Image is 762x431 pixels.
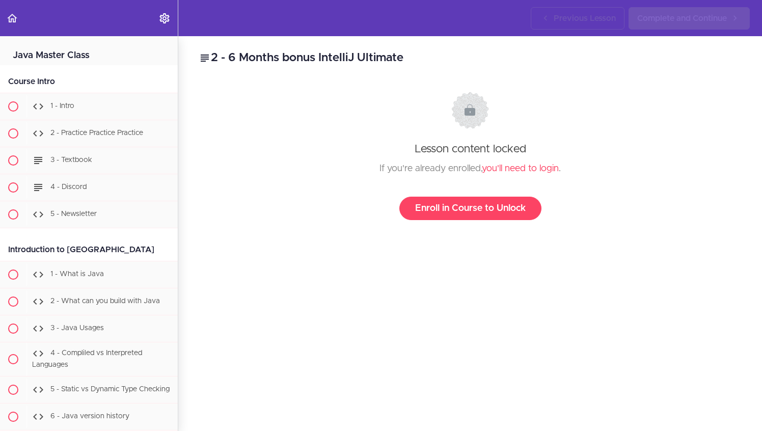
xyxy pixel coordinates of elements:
[399,197,541,220] a: Enroll in Course to Unlock
[50,210,97,218] span: 5 - Newsletter
[629,7,750,30] a: Complete and Continue
[554,12,616,24] span: Previous Lesson
[482,164,559,173] a: you'll need to login
[50,386,170,393] span: 5 - Static vs Dynamic Type Checking
[50,183,87,191] span: 4 - Discord
[50,156,92,164] span: 3 - Textbook
[50,325,104,332] span: 3 - Java Usages
[531,7,624,30] a: Previous Lesson
[199,49,742,67] h2: 2 - 6 Months bonus IntelliJ Ultimate
[50,298,160,305] span: 2 - What can you build with Java
[50,129,143,137] span: 2 - Practice Practice Practice
[32,349,142,368] span: 4 - Compliled vs Interpreted Languages
[6,12,18,24] svg: Back to course curriculum
[50,271,104,278] span: 1 - What is Java
[158,12,171,24] svg: Settings Menu
[637,12,727,24] span: Complete and Continue
[208,161,732,176] div: If you're already enrolled, .
[50,413,129,420] span: 6 - Java version history
[50,102,74,110] span: 1 - Intro
[208,92,732,220] div: Lesson content locked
